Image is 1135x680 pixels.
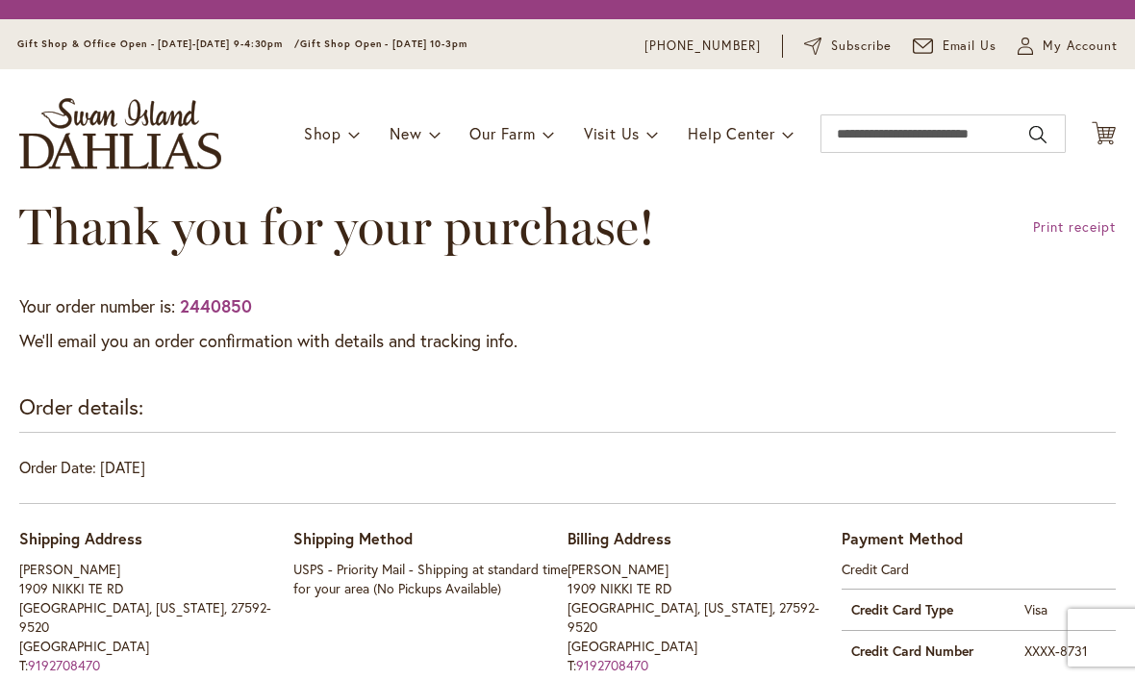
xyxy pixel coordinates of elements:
a: 9192708470 [576,656,648,674]
a: 9192708470 [28,656,100,674]
span: New [390,123,421,143]
span: Billing Address [567,528,671,548]
span: Subscribe [831,37,892,56]
a: Email Us [913,37,997,56]
dt: Credit Card [842,560,1116,579]
strong: Order details: [19,392,143,420]
button: Search [1029,119,1047,150]
strong: 2440850 [180,294,252,317]
span: Shipping Address [19,528,142,548]
a: [PHONE_NUMBER] [644,37,761,56]
div: Order Date: [DATE] [19,457,1116,504]
address: [PERSON_NAME] 1909 NIKKI TE RD [GEOGRAPHIC_DATA], [US_STATE], 27592-9520 [GEOGRAPHIC_DATA] T: [567,560,842,675]
address: [PERSON_NAME] 1909 NIKKI TE RD [GEOGRAPHIC_DATA], [US_STATE], 27592-9520 [GEOGRAPHIC_DATA] T: [19,560,293,675]
p: Your order number is: [19,294,1116,319]
iframe: Launch Accessibility Center [14,612,68,666]
a: store logo [19,98,221,169]
span: Gift Shop Open - [DATE] 10-3pm [300,38,467,50]
a: Subscribe [804,37,892,56]
th: Credit Card Number [842,630,1015,671]
span: Our Farm [469,123,535,143]
span: Shipping Method [293,528,413,548]
a: Print receipt [1033,217,1116,237]
a: 2440850 [175,294,252,317]
p: We'll email you an order confirmation with details and tracking info. [19,329,1116,354]
th: Credit Card Type [842,589,1015,630]
td: XXXX-8731 [1015,630,1116,671]
span: Visit Us [584,123,640,143]
span: Shop [304,123,341,143]
div: USPS - Priority Mail - Shipping at standard time for your area (No Pickups Available) [293,560,567,598]
td: Visa [1015,589,1116,630]
span: Help Center [688,123,775,143]
span: Thank you for your purchase! [19,196,655,257]
button: My Account [1018,37,1118,56]
span: My Account [1043,37,1118,56]
span: Email Us [943,37,997,56]
span: Payment Method [842,528,963,548]
span: Gift Shop & Office Open - [DATE]-[DATE] 9-4:30pm / [17,38,300,50]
